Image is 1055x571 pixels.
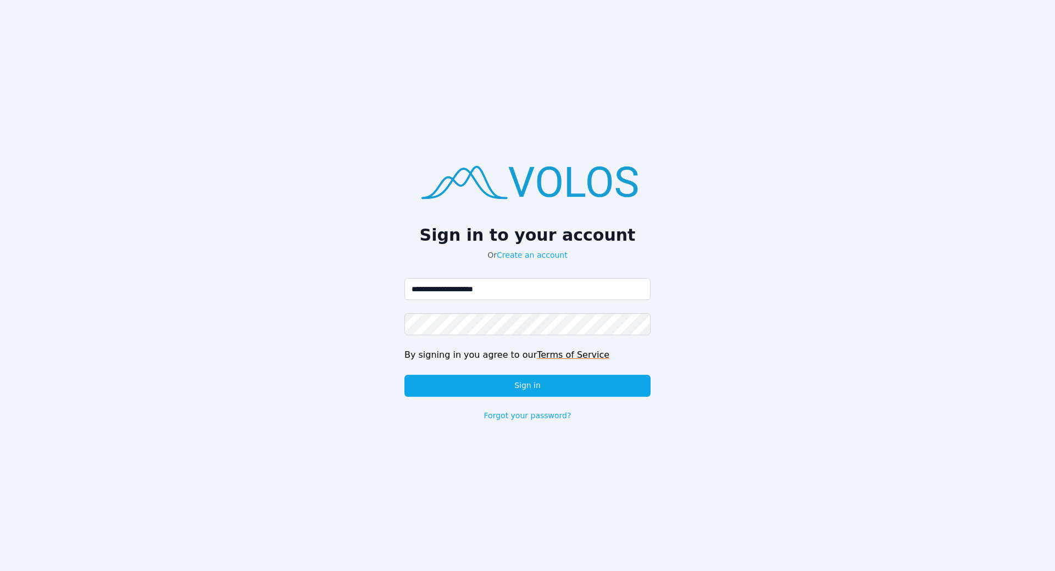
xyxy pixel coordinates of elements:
[404,250,651,260] p: Or
[497,251,568,259] a: Create an account
[404,225,651,245] h2: Sign in to your account
[404,348,651,362] div: By signing in you agree to our
[404,375,651,397] button: Sign in
[404,150,651,212] img: logo.png
[484,410,571,421] a: Forgot your password?
[537,350,609,360] a: Terms of Service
